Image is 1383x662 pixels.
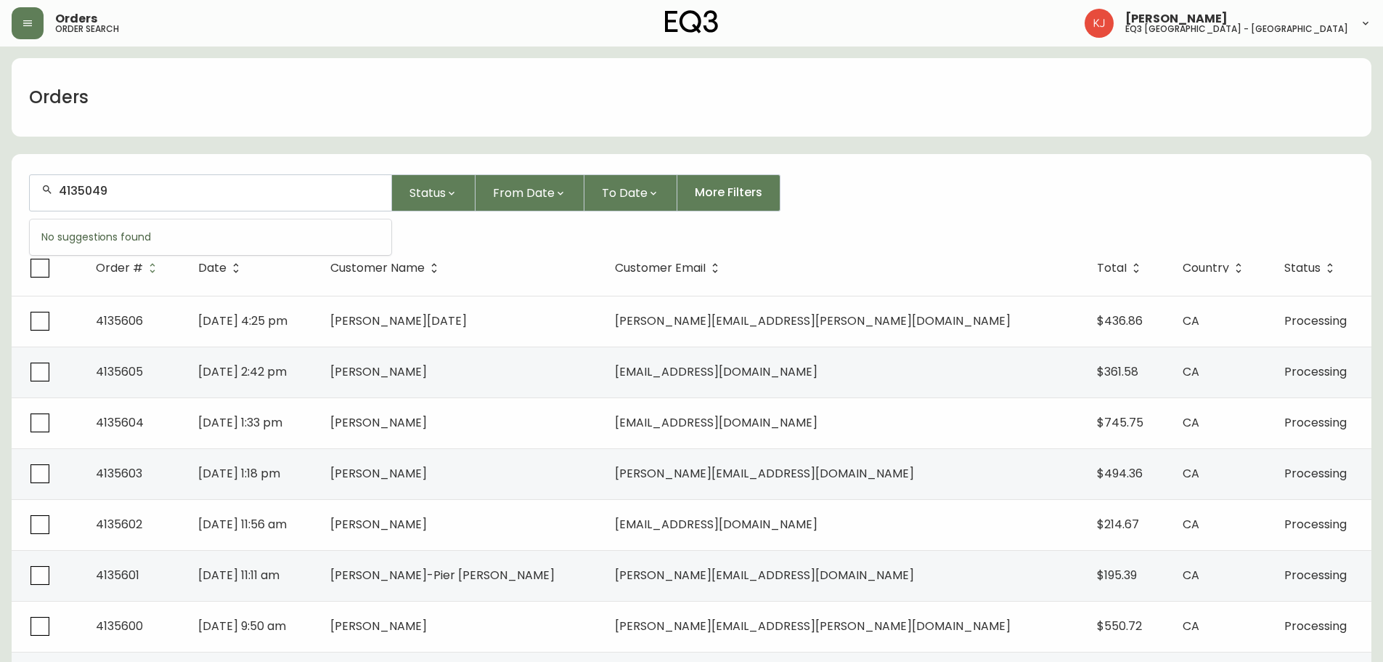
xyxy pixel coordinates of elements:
[1284,262,1339,275] span: Status
[615,264,706,273] span: Customer Email
[198,516,287,533] span: [DATE] 11:56 am
[1284,363,1347,380] span: Processing
[1284,516,1347,533] span: Processing
[1284,465,1347,482] span: Processing
[1097,414,1143,431] span: $745.75
[198,465,280,482] span: [DATE] 1:18 pm
[96,618,143,634] span: 4135600
[330,363,427,380] span: [PERSON_NAME]
[615,414,817,431] span: [EMAIL_ADDRESS][DOMAIN_NAME]
[330,516,427,533] span: [PERSON_NAME]
[1284,618,1347,634] span: Processing
[1125,25,1348,33] h5: eq3 [GEOGRAPHIC_DATA] - [GEOGRAPHIC_DATA]
[615,363,817,380] span: [EMAIL_ADDRESS][DOMAIN_NAME]
[1183,516,1199,533] span: CA
[1097,363,1138,380] span: $361.58
[198,567,280,584] span: [DATE] 11:11 am
[1097,312,1143,329] span: $436.86
[55,13,97,25] span: Orders
[1183,567,1199,584] span: CA
[392,174,476,211] button: Status
[1097,567,1137,584] span: $195.39
[330,414,427,431] span: [PERSON_NAME]
[695,185,762,201] span: More Filters
[198,363,287,380] span: [DATE] 2:42 pm
[1284,264,1321,273] span: Status
[615,465,914,482] span: [PERSON_NAME][EMAIL_ADDRESS][DOMAIN_NAME]
[615,567,914,584] span: [PERSON_NAME][EMAIL_ADDRESS][DOMAIN_NAME]
[1097,516,1139,533] span: $214.67
[1183,363,1199,380] span: CA
[198,262,245,275] span: Date
[1183,264,1229,273] span: Country
[96,262,162,275] span: Order #
[96,414,144,431] span: 4135604
[493,184,555,202] span: From Date
[1097,465,1143,482] span: $494.36
[615,516,817,533] span: [EMAIL_ADDRESS][DOMAIN_NAME]
[330,262,444,275] span: Customer Name
[1183,465,1199,482] span: CA
[330,312,467,329] span: [PERSON_NAME][DATE]
[198,414,282,431] span: [DATE] 1:33 pm
[584,174,677,211] button: To Date
[59,184,380,198] input: Search
[30,219,391,255] div: No suggestions found
[96,465,142,482] span: 4135603
[602,184,648,202] span: To Date
[198,264,227,273] span: Date
[615,262,725,275] span: Customer Email
[1183,262,1248,275] span: Country
[677,174,780,211] button: More Filters
[198,312,287,329] span: [DATE] 4:25 pm
[1183,312,1199,329] span: CA
[1284,312,1347,329] span: Processing
[409,184,446,202] span: Status
[330,264,425,273] span: Customer Name
[1284,567,1347,584] span: Processing
[1125,13,1228,25] span: [PERSON_NAME]
[476,174,584,211] button: From Date
[96,516,142,533] span: 4135602
[330,465,427,482] span: [PERSON_NAME]
[55,25,119,33] h5: order search
[96,312,143,329] span: 4135606
[615,312,1011,329] span: [PERSON_NAME][EMAIL_ADDRESS][PERSON_NAME][DOMAIN_NAME]
[330,618,427,634] span: [PERSON_NAME]
[1097,262,1146,275] span: Total
[330,567,555,584] span: [PERSON_NAME]-Pier [PERSON_NAME]
[1183,618,1199,634] span: CA
[96,567,139,584] span: 4135601
[1097,264,1127,273] span: Total
[615,618,1011,634] span: [PERSON_NAME][EMAIL_ADDRESS][PERSON_NAME][DOMAIN_NAME]
[96,363,143,380] span: 4135605
[1097,618,1142,634] span: $550.72
[29,85,89,110] h1: Orders
[1284,414,1347,431] span: Processing
[96,264,143,273] span: Order #
[1183,414,1199,431] span: CA
[198,618,286,634] span: [DATE] 9:50 am
[665,10,719,33] img: logo
[1085,9,1114,38] img: 24a625d34e264d2520941288c4a55f8e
